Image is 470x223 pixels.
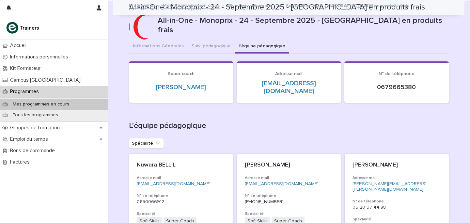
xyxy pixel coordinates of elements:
p: Programmes [8,88,44,95]
a: [EMAIL_ADDRESS][DOMAIN_NAME] [245,182,319,186]
a: [EMAIL_ADDRESS][DOMAIN_NAME] [262,80,316,94]
p: Mes programmes en cours [8,102,74,107]
h3: N° de téléphone [245,193,333,199]
p: 0679665380 [352,83,441,91]
span: Adresse mail [275,72,302,76]
button: L'équipe pédagogique [235,40,289,54]
p: All-in-One - Monoprix - 24 - Septembre 2025 - [GEOGRAPHIC_DATA] en produits frais [227,2,409,9]
p: Tous les programmes [8,112,63,118]
h3: Adresse mail [245,175,333,181]
h3: Adresse mail [137,175,225,181]
p: [PHONE_NUMBER] [245,199,333,205]
p: Kit Formateur [8,65,46,72]
a: Programmes [129,1,156,9]
img: K0CqGN7SDeD6s4JG8KQk [5,21,41,34]
p: Nuwara BELLIL [137,162,225,169]
button: Informations Générales [129,40,188,54]
p: Emploi du temps [8,136,53,142]
button: Spécialité [129,138,164,149]
p: Informations personnelles [8,54,73,60]
p: Accueil [8,42,32,49]
p: [PERSON_NAME] [245,162,333,169]
p: Factures [8,159,35,165]
h3: Spécialité [245,211,333,216]
a: Mes programmes en cours [163,1,220,9]
a: [EMAIL_ADDRESS][DOMAIN_NAME] [137,182,211,186]
p: All-in-One - Monoprix - 24 - Septembre 2025 - [GEOGRAPHIC_DATA] en produits frais [158,16,446,35]
p: 0650066912 [137,199,225,205]
h3: N° de téléphone [352,199,441,204]
h3: Adresse mail [352,175,441,181]
p: 06 20 97 44 88 [352,205,441,210]
span: Super coach [168,72,195,76]
h3: N° de téléphone [137,193,225,199]
a: [PERSON_NAME] [156,83,206,91]
a: [PERSON_NAME][EMAIL_ADDRESS][PERSON_NAME][DOMAIN_NAME] [352,182,427,192]
p: [PERSON_NAME] [352,162,441,169]
p: Groupes de formation [8,125,65,131]
h3: Spécialité [137,211,225,216]
button: Suivi pédagogique [188,40,235,54]
p: Bons de commande [8,148,60,154]
h1: L'équipe pédagogique [129,121,449,131]
span: N° de téléphone [379,72,415,76]
h3: Spécialité [352,217,441,222]
p: Campus [GEOGRAPHIC_DATA] [8,77,86,83]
